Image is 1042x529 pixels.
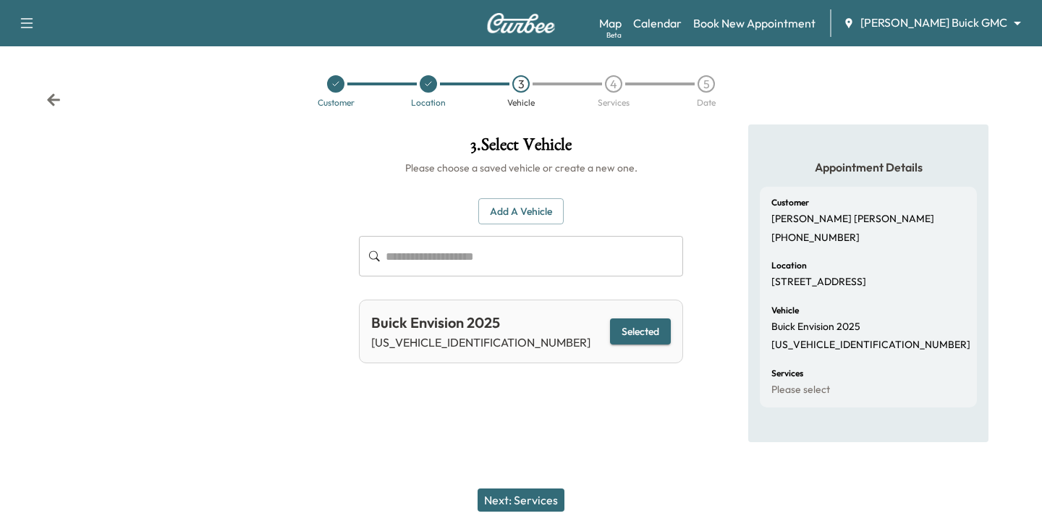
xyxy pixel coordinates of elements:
[486,13,556,33] img: Curbee Logo
[698,75,715,93] div: 5
[771,276,866,289] p: [STREET_ADDRESS]
[633,14,682,32] a: Calendar
[771,384,830,397] p: Please select
[697,98,716,107] div: Date
[771,261,807,270] h6: Location
[478,488,564,512] button: Next: Services
[598,98,630,107] div: Services
[371,334,590,351] p: [US_VEHICLE_IDENTIFICATION_NUMBER]
[771,306,799,315] h6: Vehicle
[371,312,590,334] div: Buick Envision 2025
[610,318,671,345] button: Selected
[46,93,61,107] div: Back
[359,161,683,175] h6: Please choose a saved vehicle or create a new one.
[318,98,355,107] div: Customer
[771,198,809,207] h6: Customer
[606,30,622,41] div: Beta
[771,232,860,245] p: [PHONE_NUMBER]
[860,14,1007,31] span: [PERSON_NAME] Buick GMC
[411,98,446,107] div: Location
[512,75,530,93] div: 3
[760,159,977,175] h5: Appointment Details
[771,369,803,378] h6: Services
[478,198,564,225] button: Add a Vehicle
[599,14,622,32] a: MapBeta
[605,75,622,93] div: 4
[359,136,683,161] h1: 3 . Select Vehicle
[771,213,934,226] p: [PERSON_NAME] [PERSON_NAME]
[693,14,816,32] a: Book New Appointment
[771,321,860,334] p: Buick Envision 2025
[507,98,535,107] div: Vehicle
[771,339,970,352] p: [US_VEHICLE_IDENTIFICATION_NUMBER]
